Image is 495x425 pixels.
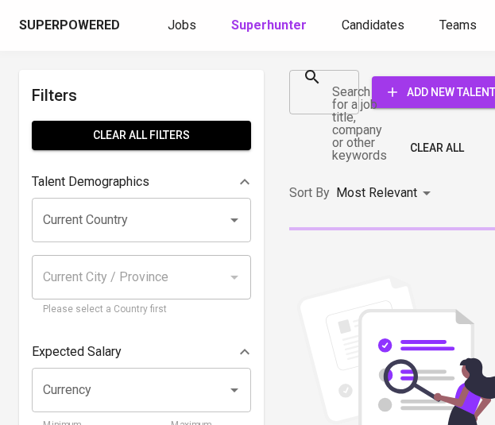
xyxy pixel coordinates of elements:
p: Talent Demographics [32,172,149,191]
div: Talent Demographics [32,166,251,198]
span: Jobs [168,17,196,33]
h6: Filters [32,83,251,108]
div: Superpowered [19,17,120,35]
a: Teams [439,16,480,36]
b: Superhunter [231,17,307,33]
button: Open [223,209,246,231]
p: Expected Salary [32,342,122,361]
span: Clear All filters [44,126,238,145]
div: Expected Salary [32,336,251,368]
span: Teams [439,17,477,33]
a: Candidates [342,16,408,36]
a: Superhunter [231,16,310,36]
p: Please select a Country first [43,302,240,318]
div: Most Relevant [336,179,436,208]
p: Most Relevant [336,184,417,203]
span: Clear All [410,138,464,158]
p: Sort By [289,184,330,203]
button: Clear All filters [32,121,251,150]
button: Open [223,379,246,401]
span: Candidates [342,17,404,33]
a: Superpowered [19,17,123,35]
a: Jobs [168,16,199,36]
button: Clear All [404,133,470,163]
